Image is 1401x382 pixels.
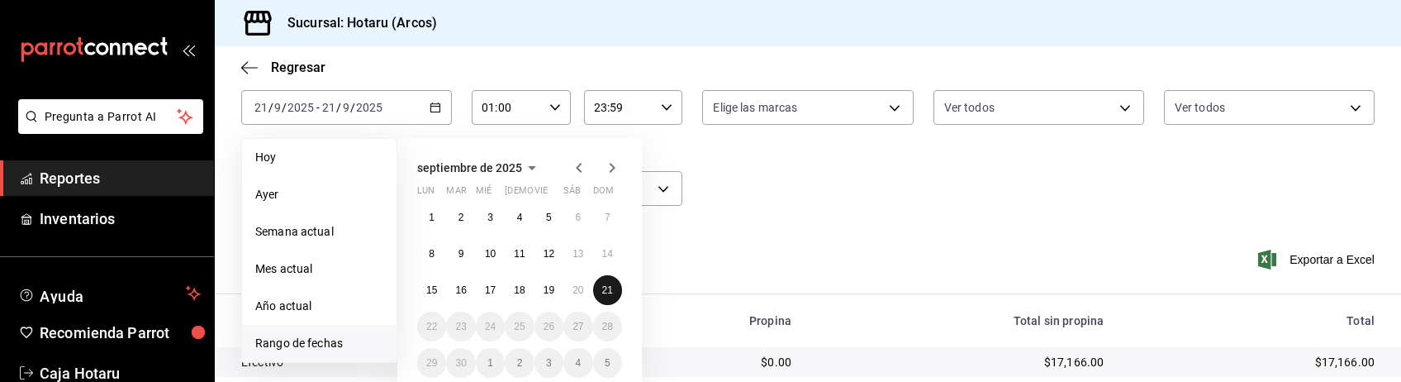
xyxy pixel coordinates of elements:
[534,312,563,341] button: 26 de septiembre de 2025
[426,284,437,296] abbr: 15 de septiembre de 2025
[505,239,534,269] button: 11 de septiembre de 2025
[18,99,203,134] button: Pregunta a Parrot AI
[446,348,475,378] button: 30 de septiembre de 2025
[255,186,383,203] span: Ayer
[593,203,622,232] button: 7 de septiembre de 2025
[572,248,583,260] abbr: 13 de septiembre de 2025
[563,275,592,305] button: 20 de septiembre de 2025
[505,275,534,305] button: 18 de septiembre de 2025
[458,248,464,260] abbr: 9 de septiembre de 2025
[255,335,383,352] span: Rango de fechas
[321,101,336,114] input: --
[713,99,797,116] span: Elige las marcas
[455,284,466,296] abbr: 16 de septiembre de 2025
[255,223,383,241] span: Semana actual
[274,13,437,33] h3: Sucursal: Hotaru (Arcos)
[587,354,791,370] div: $0.00
[546,212,552,223] abbr: 5 de septiembre de 2025
[417,158,542,178] button: septiembre de 2025
[455,357,466,369] abbr: 30 de septiembre de 2025
[355,101,383,114] input: ----
[268,101,273,114] span: /
[255,298,383,315] span: Año actual
[417,348,446,378] button: 29 de septiembre de 2025
[818,314,1104,327] div: Total sin propina
[446,275,475,305] button: 16 de septiembre de 2025
[255,149,383,166] span: Hoy
[40,167,201,189] span: Reportes
[1175,99,1225,116] span: Ver todos
[1130,314,1375,327] div: Total
[417,275,446,305] button: 15 de septiembre de 2025
[485,284,496,296] abbr: 17 de septiembre de 2025
[587,314,791,327] div: Propina
[458,212,464,223] abbr: 2 de septiembre de 2025
[563,203,592,232] button: 6 de septiembre de 2025
[1261,250,1375,270] button: Exportar a Excel
[455,321,466,332] abbr: 23 de septiembre de 2025
[476,312,505,341] button: 24 de septiembre de 2025
[282,101,287,114] span: /
[446,185,466,203] abbr: martes
[602,248,613,260] abbr: 14 de septiembre de 2025
[446,203,475,232] button: 2 de septiembre de 2025
[505,312,534,341] button: 25 de septiembre de 2025
[534,275,563,305] button: 19 de septiembre de 2025
[593,239,622,269] button: 14 de septiembre de 2025
[593,275,622,305] button: 21 de septiembre de 2025
[429,212,435,223] abbr: 1 de septiembre de 2025
[429,248,435,260] abbr: 8 de septiembre de 2025
[316,101,320,114] span: -
[534,239,563,269] button: 12 de septiembre de 2025
[563,239,592,269] button: 13 de septiembre de 2025
[563,185,581,203] abbr: sábado
[40,322,201,344] span: Recomienda Parrot
[182,43,195,56] button: open_drawer_menu
[12,120,203,137] a: Pregunta a Parrot AI
[505,348,534,378] button: 2 de octubre de 2025
[563,348,592,378] button: 4 de octubre de 2025
[476,239,505,269] button: 10 de septiembre de 2025
[485,321,496,332] abbr: 24 de septiembre de 2025
[575,212,581,223] abbr: 6 de septiembre de 2025
[505,185,602,203] abbr: jueves
[271,60,325,75] span: Regresar
[417,203,446,232] button: 1 de septiembre de 2025
[563,312,592,341] button: 27 de septiembre de 2025
[241,60,325,75] button: Regresar
[40,208,201,230] span: Inventarios
[517,212,523,223] abbr: 4 de septiembre de 2025
[476,185,492,203] abbr: miércoles
[254,101,268,114] input: --
[534,348,563,378] button: 3 de octubre de 2025
[534,203,563,232] button: 5 de septiembre de 2025
[476,348,505,378] button: 1 de octubre de 2025
[487,212,493,223] abbr: 3 de septiembre de 2025
[446,239,475,269] button: 9 de septiembre de 2025
[514,284,525,296] abbr: 18 de septiembre de 2025
[544,284,554,296] abbr: 19 de septiembre de 2025
[417,161,522,174] span: septiembre de 2025
[575,357,581,369] abbr: 4 de octubre de 2025
[417,312,446,341] button: 22 de septiembre de 2025
[417,185,435,203] abbr: lunes
[514,248,525,260] abbr: 11 de septiembre de 2025
[544,321,554,332] abbr: 26 de septiembre de 2025
[517,357,523,369] abbr: 2 de octubre de 2025
[476,203,505,232] button: 3 de septiembre de 2025
[593,312,622,341] button: 28 de septiembre de 2025
[593,348,622,378] button: 5 de octubre de 2025
[336,101,341,114] span: /
[572,284,583,296] abbr: 20 de septiembre de 2025
[487,357,493,369] abbr: 1 de octubre de 2025
[287,101,315,114] input: ----
[417,239,446,269] button: 8 de septiembre de 2025
[605,212,610,223] abbr: 7 de septiembre de 2025
[605,357,610,369] abbr: 5 de octubre de 2025
[544,248,554,260] abbr: 12 de septiembre de 2025
[818,354,1104,370] div: $17,166.00
[1130,354,1375,370] div: $17,166.00
[426,321,437,332] abbr: 22 de septiembre de 2025
[602,321,613,332] abbr: 28 de septiembre de 2025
